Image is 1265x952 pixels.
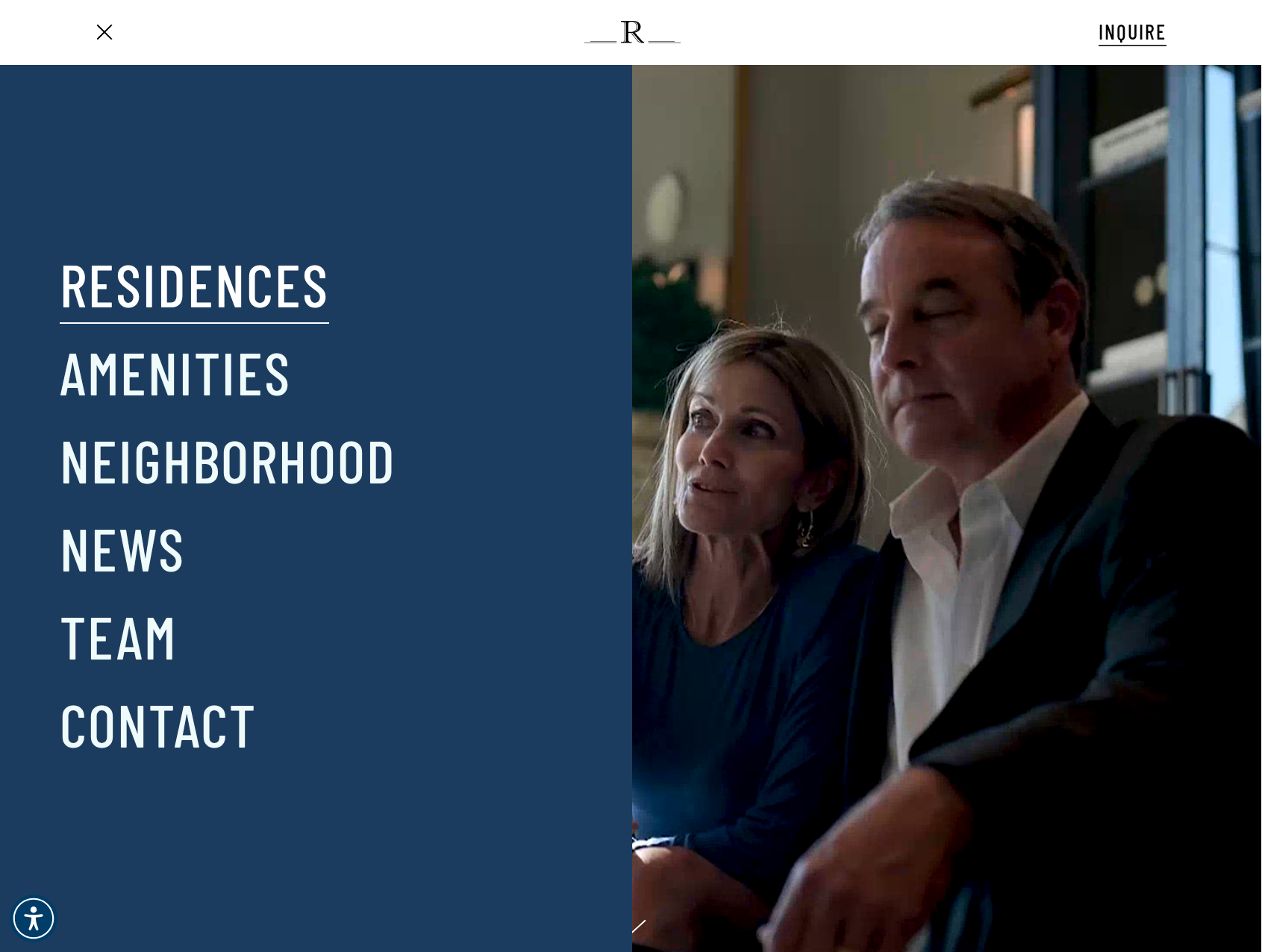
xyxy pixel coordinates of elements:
[60,333,291,410] a: Amenities
[60,597,177,674] a: Team
[60,421,396,498] a: Neighborhood
[1099,19,1166,44] span: INQUIRE
[60,509,185,586] a: News
[60,685,257,762] a: Contact
[10,895,57,942] div: Accessibility Menu
[91,25,116,40] a: Navigation Menu
[584,21,681,43] img: The Regent
[60,245,329,322] a: Residences
[1099,17,1166,46] a: INQUIRE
